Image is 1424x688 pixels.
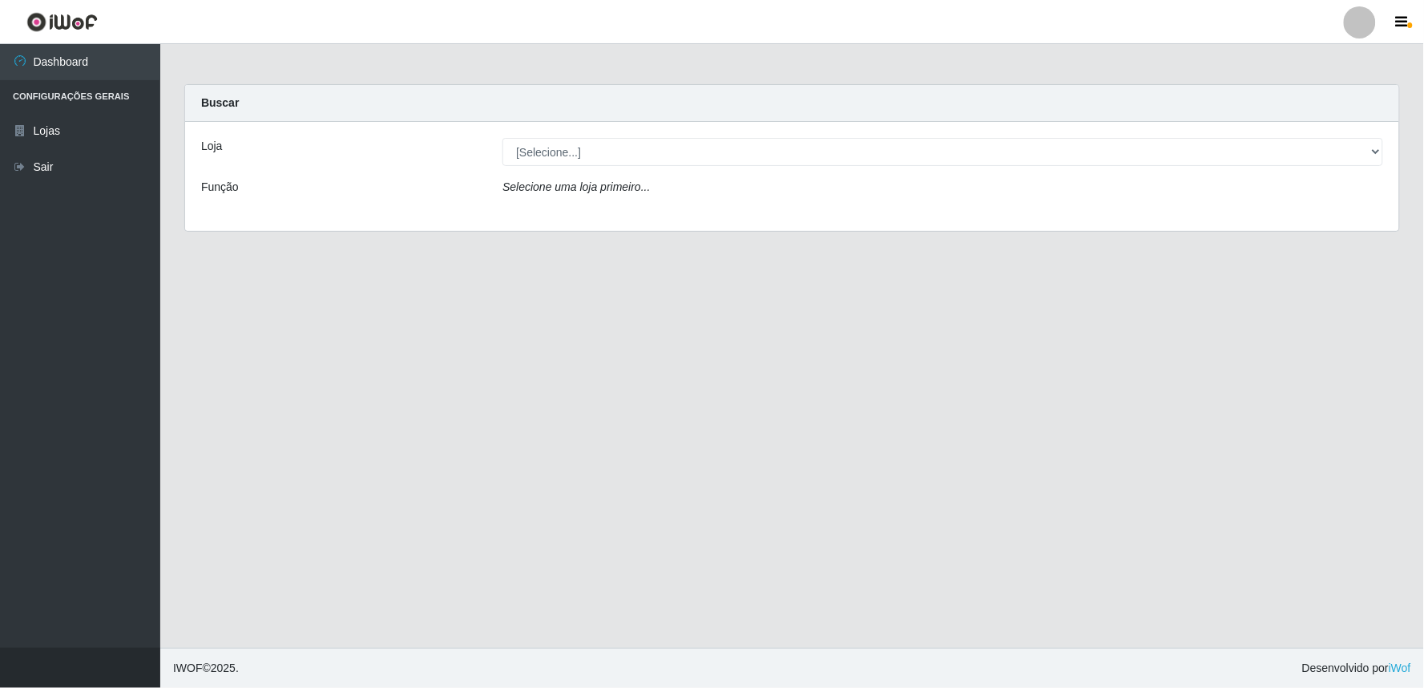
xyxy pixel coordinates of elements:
label: Loja [201,138,222,155]
i: Selecione uma loja primeiro... [502,180,650,193]
span: IWOF [173,662,203,674]
strong: Buscar [201,96,239,109]
img: CoreUI Logo [26,12,98,32]
span: Desenvolvido por [1302,660,1411,677]
label: Função [201,179,239,196]
span: © 2025 . [173,660,239,677]
a: iWof [1389,662,1411,674]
